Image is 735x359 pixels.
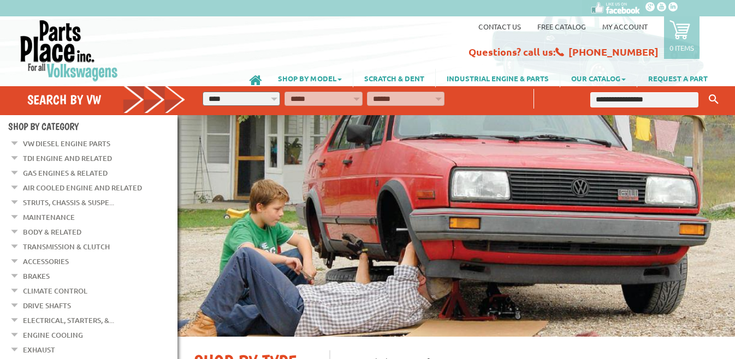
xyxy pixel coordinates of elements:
[537,22,586,31] a: Free Catalog
[19,19,119,82] img: Parts Place Inc!
[267,69,353,87] a: SHOP BY MODEL
[23,240,110,254] a: Transmission & Clutch
[664,16,700,59] a: 0 items
[23,343,55,357] a: Exhaust
[23,181,142,195] a: Air Cooled Engine and Related
[602,22,648,31] a: My Account
[478,22,521,31] a: Contact us
[436,69,560,87] a: INDUSTRIAL ENGINE & PARTS
[669,43,694,52] p: 0 items
[23,225,81,239] a: Body & Related
[8,121,177,132] h4: Shop By Category
[177,115,735,337] img: First slide [900x500]
[23,328,83,342] a: Engine Cooling
[706,91,722,109] button: Keyword Search
[23,298,71,313] a: Drive Shafts
[23,284,87,298] a: Climate Control
[23,269,50,283] a: Brakes
[560,69,637,87] a: OUR CATALOG
[23,166,108,180] a: Gas Engines & Related
[27,92,186,107] h4: Search by VW
[23,195,114,210] a: Struts, Chassis & Suspe...
[23,313,114,327] a: Electrical, Starters, &...
[23,210,75,224] a: Maintenance
[353,69,435,87] a: SCRATCH & DENT
[23,136,110,151] a: VW Diesel Engine Parts
[23,151,112,165] a: TDI Engine and Related
[637,69,719,87] a: REQUEST A PART
[23,254,69,268] a: Accessories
